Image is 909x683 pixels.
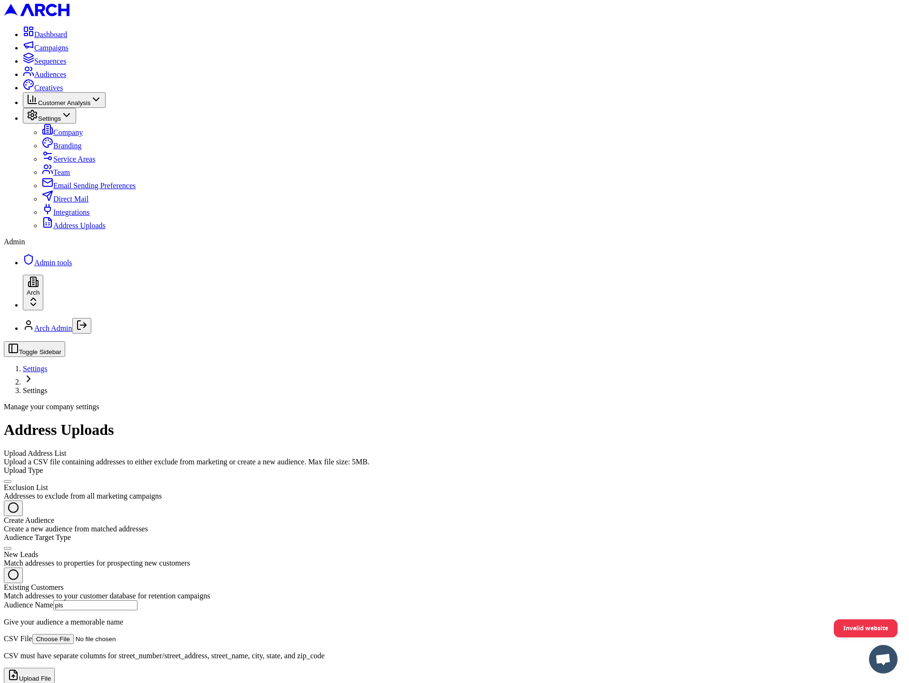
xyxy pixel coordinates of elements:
[53,142,82,150] span: Branding
[53,600,137,610] input: e.g., Q4 Target List
[42,221,106,230] a: Address Uploads
[42,155,95,163] a: Service Areas
[23,57,67,65] a: Sequences
[4,421,905,439] h1: Address Uploads
[42,168,70,176] a: Team
[19,348,61,356] span: Toggle Sidebar
[843,620,888,636] span: Invalid website
[34,324,72,332] a: Arch Admin
[27,289,39,296] span: Arch
[4,516,905,525] div: Create Audience
[34,259,72,267] span: Admin tools
[38,115,61,122] span: Settings
[53,168,70,176] span: Team
[4,492,905,500] div: Addresses to exclude from all marketing campaigns
[23,44,68,52] a: Campaigns
[4,466,43,474] label: Upload Type
[4,365,905,395] nav: breadcrumb
[23,92,106,108] button: Customer Analysis
[53,221,106,230] span: Address Uploads
[42,208,89,216] a: Integrations
[34,57,67,65] span: Sequences
[23,365,48,373] a: Settings
[42,182,136,190] a: Email Sending Preferences
[4,483,905,492] div: Exclusion List
[23,108,76,124] button: Settings
[4,238,905,246] div: Admin
[4,583,905,592] div: Existing Customers
[4,550,905,559] div: New Leads
[4,449,905,458] div: Upload Address List
[4,403,905,411] div: Manage your company settings
[34,70,67,78] span: Audiences
[4,592,905,600] div: Match addresses to your customer database for retention campaigns
[4,525,905,533] div: Create a new audience from matched addresses
[23,259,72,267] a: Admin tools
[53,182,136,190] span: Email Sending Preferences
[53,155,95,163] span: Service Areas
[23,275,43,310] button: Arch
[23,386,48,394] span: Settings
[4,635,32,643] label: CSV File
[42,128,83,136] a: Company
[23,30,67,38] a: Dashboard
[23,84,63,92] a: Creatives
[34,30,67,38] span: Dashboard
[53,208,89,216] span: Integrations
[4,618,905,626] p: Give your audience a memorable name
[869,645,898,673] div: Open chat
[4,458,905,466] div: Upload a CSV file containing addresses to either exclude from marketing or create a new audience....
[4,341,65,357] button: Toggle Sidebar
[34,84,63,92] span: Creatives
[4,601,53,609] label: Audience Name
[4,652,905,660] p: CSV must have separate columns for street_number/street_address, street_name, city, state, and zi...
[42,142,82,150] a: Branding
[42,195,88,203] a: Direct Mail
[72,318,91,334] button: Log out
[38,99,90,106] span: Customer Analysis
[53,195,88,203] span: Direct Mail
[23,70,67,78] a: Audiences
[34,44,68,52] span: Campaigns
[4,533,71,541] label: Audience Target Type
[4,559,905,568] div: Match addresses to properties for prospecting new customers
[53,128,83,136] span: Company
